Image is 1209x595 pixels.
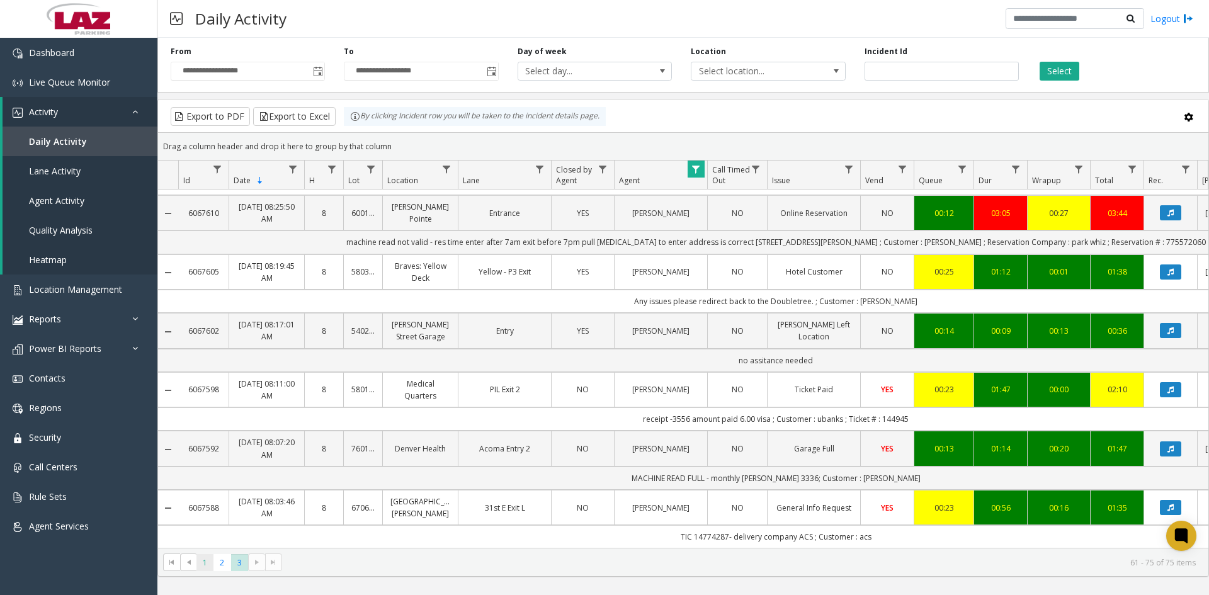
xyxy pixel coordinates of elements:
a: [PERSON_NAME] [622,325,700,337]
img: 'icon' [13,344,23,354]
div: 03:44 [1098,207,1136,219]
img: 'icon' [13,404,23,414]
span: Queue [919,175,943,186]
a: NO [559,443,606,455]
a: Collapse Details [158,385,178,395]
div: 01:47 [982,383,1019,395]
span: Lane [463,175,480,186]
a: 01:38 [1098,266,1136,278]
span: Page 1 [196,554,213,571]
a: YES [559,325,606,337]
a: 01:12 [982,266,1019,278]
a: [DATE] 08:17:01 AM [237,319,297,343]
label: Location [691,46,726,57]
a: [DATE] 08:19:45 AM [237,260,297,284]
span: Daily Activity [29,135,87,147]
a: 8 [312,325,336,337]
a: Collapse Details [158,268,178,278]
a: [DATE] 08:03:46 AM [237,496,297,519]
button: Select [1040,62,1079,81]
a: 00:27 [1035,207,1082,219]
span: Location [387,175,418,186]
a: Collapse Details [158,503,178,513]
a: NO [715,325,759,337]
a: 00:12 [922,207,966,219]
a: 6067588 [186,502,221,514]
span: NO [577,384,589,395]
span: Rule Sets [29,490,67,502]
a: 00:16 [1035,502,1082,514]
a: 02:10 [1098,383,1136,395]
a: 00:56 [982,502,1019,514]
span: Location Management [29,283,122,295]
a: 6067605 [186,266,221,278]
a: 8 [312,383,336,395]
a: NO [868,207,906,219]
a: 540286 [351,325,375,337]
a: Entry [466,325,543,337]
span: YES [881,384,894,395]
a: Heatmap [3,245,157,275]
a: General Info Request [775,502,853,514]
a: 8 [312,207,336,219]
a: Lot Filter Menu [363,161,380,178]
a: 00:14 [922,325,966,337]
span: YES [881,443,894,454]
a: NO [868,266,906,278]
span: Vend [865,175,883,186]
span: Heatmap [29,254,67,266]
a: NO [715,502,759,514]
a: Date Filter Menu [285,161,302,178]
img: 'icon' [13,78,23,88]
img: pageIcon [170,3,183,34]
img: 'icon' [13,522,23,532]
a: Lane Filter Menu [531,161,548,178]
span: NO [577,502,589,513]
a: Collapse Details [158,445,178,455]
label: Day of week [518,46,567,57]
kendo-pager-info: 61 - 75 of 75 items [290,557,1196,568]
span: Go to the previous page [180,553,197,571]
a: Collapse Details [158,327,178,337]
a: 00:23 [922,383,966,395]
a: 01:47 [1098,443,1136,455]
span: Lot [348,175,360,186]
span: Lane Activity [29,165,81,177]
a: 8 [312,443,336,455]
a: Ticket Paid [775,383,853,395]
a: Yellow - P3 Exit [466,266,543,278]
span: Go to the first page [167,557,177,567]
a: Quality Analysis [3,215,157,245]
a: [PERSON_NAME] [622,207,700,219]
img: 'icon' [13,374,23,384]
span: Select location... [691,62,814,80]
span: Rec. [1149,175,1163,186]
span: Page 3 [231,554,248,571]
span: Select day... [518,62,641,80]
span: Id [183,175,190,186]
a: 01:14 [982,443,1019,455]
a: [PERSON_NAME] [622,443,700,455]
img: 'icon' [13,285,23,295]
span: Page 2 [213,554,230,571]
a: 670657 [351,502,375,514]
span: Issue [772,175,790,186]
a: Activity [3,97,157,127]
div: 00:23 [922,502,966,514]
span: YES [881,502,894,513]
a: 00:00 [1035,383,1082,395]
span: Call Centers [29,461,77,473]
span: Closed by Agent [556,164,592,186]
label: To [344,46,354,57]
a: [PERSON_NAME] [622,502,700,514]
a: 00:25 [922,266,966,278]
a: 00:09 [982,325,1019,337]
span: H [309,175,315,186]
a: Acoma Entry 2 [466,443,543,455]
